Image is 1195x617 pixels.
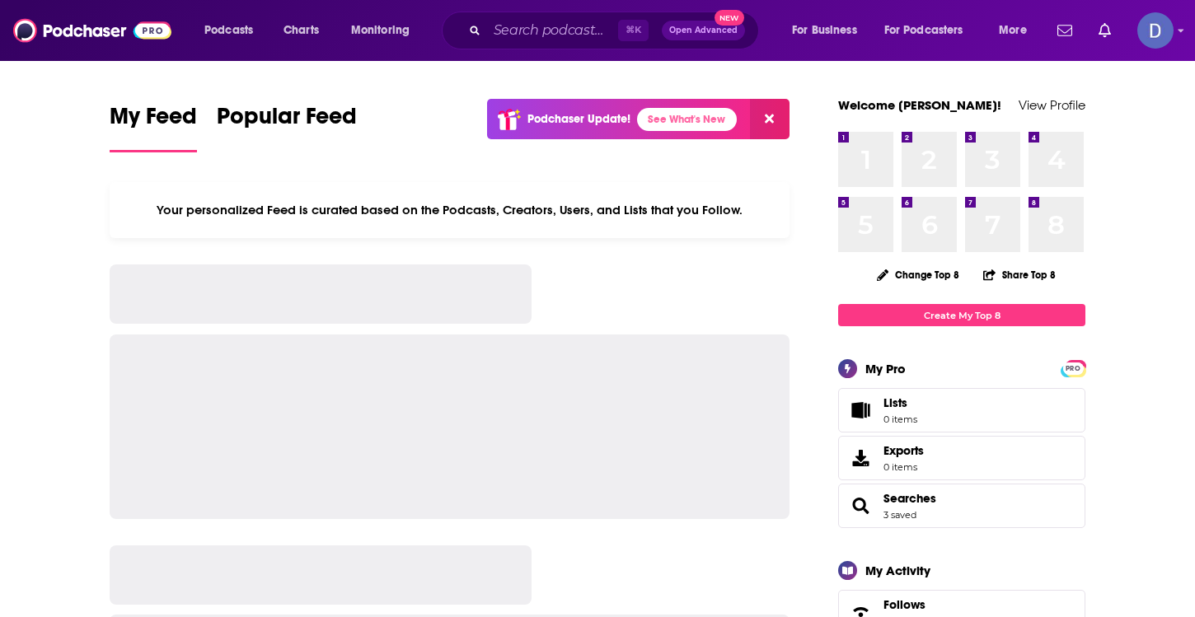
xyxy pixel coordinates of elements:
[637,108,737,131] a: See What's New
[883,491,936,506] a: Searches
[217,102,357,152] a: Popular Feed
[838,436,1085,480] a: Exports
[1137,12,1174,49] button: Show profile menu
[669,26,738,35] span: Open Advanced
[865,563,930,578] div: My Activity
[110,182,790,238] div: Your personalized Feed is curated based on the Podcasts, Creators, Users, and Lists that you Follow.
[340,17,431,44] button: open menu
[284,19,319,42] span: Charts
[715,10,744,26] span: New
[527,112,630,126] p: Podchaser Update!
[457,12,775,49] div: Search podcasts, credits, & more...
[874,17,987,44] button: open menu
[1137,12,1174,49] img: User Profile
[838,388,1085,432] a: Lists
[1063,362,1083,375] span: PRO
[883,597,1035,612] a: Follows
[883,414,917,425] span: 0 items
[662,21,745,40] button: Open AdvancedNew
[987,17,1047,44] button: open menu
[1063,362,1083,374] a: PRO
[999,19,1027,42] span: More
[1137,12,1174,49] span: Logged in as dianawurster
[618,20,649,41] span: ⌘ K
[844,446,877,470] span: Exports
[780,17,878,44] button: open menu
[1051,16,1079,44] a: Show notifications dropdown
[982,259,1057,291] button: Share Top 8
[110,102,197,152] a: My Feed
[204,19,253,42] span: Podcasts
[1092,16,1118,44] a: Show notifications dropdown
[883,461,924,473] span: 0 items
[844,399,877,422] span: Lists
[838,304,1085,326] a: Create My Top 8
[883,509,916,521] a: 3 saved
[865,361,906,376] div: My Pro
[883,395,917,410] span: Lists
[351,19,410,42] span: Monitoring
[883,443,924,458] span: Exports
[867,264,969,285] button: Change Top 8
[838,97,1001,113] a: Welcome [PERSON_NAME]!
[884,19,963,42] span: For Podcasters
[844,494,877,517] a: Searches
[792,19,857,42] span: For Business
[883,597,926,612] span: Follows
[883,395,907,410] span: Lists
[217,102,357,140] span: Popular Feed
[110,102,197,140] span: My Feed
[193,17,274,44] button: open menu
[487,17,618,44] input: Search podcasts, credits, & more...
[273,17,329,44] a: Charts
[838,484,1085,528] span: Searches
[1019,97,1085,113] a: View Profile
[13,15,171,46] img: Podchaser - Follow, Share and Rate Podcasts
